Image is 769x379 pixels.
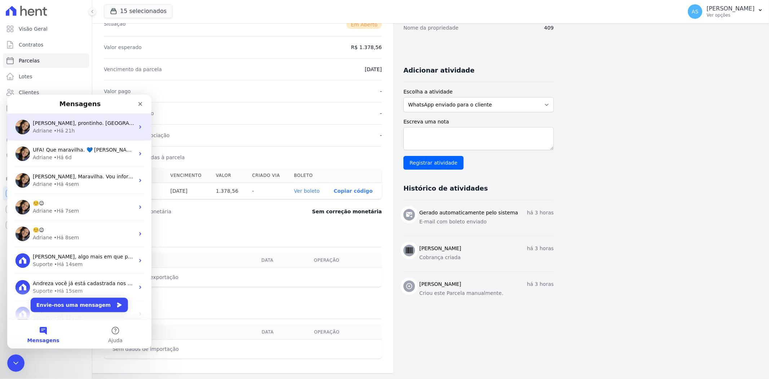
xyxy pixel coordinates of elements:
span: Parcelas [19,57,40,64]
th: 1.378,56 [210,183,247,199]
div: • Há 21h [47,32,68,40]
dd: R$ 1.378,56 [351,44,382,51]
img: Profile image for Suporte [8,159,23,173]
a: Negativação [3,149,89,163]
th: - [246,183,288,199]
button: Copiar código [334,188,373,194]
dt: Nome da propriedade [403,24,459,31]
div: Adriane [26,32,45,40]
dd: - [380,110,382,117]
h3: Exportação [104,230,382,238]
button: Ajuda [72,225,144,254]
th: Operação [305,253,382,268]
div: • Há 4sem [47,86,72,93]
dd: 409 [544,24,554,31]
h3: Adicionar atividade [403,66,474,75]
a: Parcelas [3,53,89,68]
span: ☺️😉 [26,132,37,138]
div: Suporte [26,193,45,200]
img: Profile image for Suporte [8,186,23,200]
h3: [PERSON_NAME] [419,280,461,288]
p: Criou este Parcela manualmente. [419,289,554,297]
span: Em Aberto [346,20,382,29]
p: há 3 horas [527,245,554,252]
dd: - [380,132,382,139]
span: Ajuda [101,243,115,248]
img: Profile image for Suporte [8,212,23,227]
th: Arquivo [104,253,253,268]
th: Operação [305,325,382,340]
th: Boleto [288,168,328,183]
th: Arquivo [104,325,253,340]
div: • Há 6d [47,59,65,67]
th: Vencimento [165,168,210,183]
dt: Valor pago [104,88,131,95]
span: ☺️😉 [26,106,37,112]
iframe: Intercom live chat [7,95,151,349]
a: Contratos [3,38,89,52]
a: Crédito [3,133,89,147]
button: 15 selecionados [104,4,173,18]
span: Visão Geral [19,25,48,32]
span: Contratos [19,41,43,48]
div: • Há 14sem [47,166,75,174]
img: Profile image for Adriane [8,79,23,93]
h3: Importação [104,301,382,310]
div: • Há 15sem [47,219,75,227]
span: Lotes [19,73,32,80]
span: Andreza você já está cadastrada nos empreendimentos Star Residencial Exclusivo - Ghia e Sunny. ​ [26,186,275,192]
div: • Há 8sem [47,139,72,147]
h3: [PERSON_NAME] [419,245,461,252]
th: Data [253,253,305,268]
div: Adriane [26,86,45,93]
div: Suporte [26,219,45,227]
p: E-mail com boleto enviado [419,218,554,226]
img: Profile image for Adriane [8,52,23,66]
a: Minha Carteira [3,101,89,116]
th: [DATE] [165,183,210,199]
a: Lotes [3,69,89,84]
dd: Sem correção monetária [312,208,382,215]
button: Envie-nos uma mensagem [23,203,121,218]
span: UFA! Que maravilha. 💙 [PERSON_NAME], enviei mensagem para o Thiago perguntando se posso transferi... [26,52,544,58]
th: Criado via [246,168,288,183]
a: Clientes [3,85,89,100]
span: Clientes [19,89,39,96]
a: Recebíveis [3,186,89,201]
p: há 3 horas [527,280,554,288]
span: [PERSON_NAME], algo mais em que posso ajudar? [26,159,153,165]
th: Valor [210,168,247,183]
button: AS [PERSON_NAME] Ver opções [682,1,769,22]
img: Profile image for Adriane [8,132,23,147]
div: Adriane [26,113,45,120]
div: Adriane [26,139,45,147]
dt: Situação [104,20,126,29]
a: Visão Geral [3,22,89,36]
p: há 3 horas [527,209,554,217]
div: Suporte [26,166,45,174]
dt: Vencimento da parcela [104,66,162,73]
a: Conta Hent [3,202,89,217]
div: • Há 15sem [47,193,75,200]
p: Ver opções [707,12,755,18]
span: AS [692,9,698,14]
h3: Histórico de atividades [403,184,488,193]
span: [PERSON_NAME], Maravilha. Vou informar o time responsável para dar andamento. [26,79,236,85]
img: Profile image for Adriane [8,105,23,120]
dt: Última correção monetária [104,208,268,215]
div: Plataformas [6,175,86,183]
td: Sem dados de importação [104,340,253,359]
span: [PERSON_NAME], prontinho. [GEOGRAPHIC_DATA] ; ) [26,26,158,31]
input: Registrar atividade [403,156,464,170]
h3: Gerado automaticamente pelo sistema [419,209,518,217]
th: Data [253,325,305,340]
p: [PERSON_NAME] [707,5,755,12]
a: Ver boleto [294,188,319,194]
label: Escolha a atividade [403,88,554,96]
label: Escreva uma nota [403,118,554,126]
dd: [DATE] [365,66,382,73]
